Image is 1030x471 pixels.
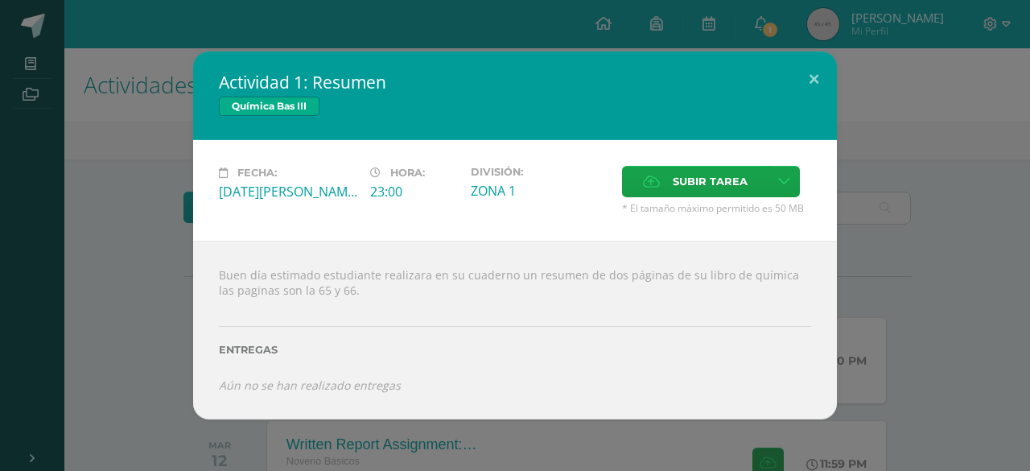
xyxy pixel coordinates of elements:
button: Close (Esc) [791,52,837,106]
div: ZONA 1 [471,182,609,200]
span: Química Bas III [219,97,319,116]
div: [DATE][PERSON_NAME] [219,183,357,200]
span: Hora: [390,167,425,179]
span: * El tamaño máximo permitido es 50 MB [622,201,811,215]
h2: Actividad 1: Resumen [219,71,811,93]
span: Subir tarea [673,167,748,196]
div: Buen día estimado estudiante realizara en su cuaderno un resumen de dos páginas de su libro de qu... [193,241,837,419]
label: División: [471,166,609,178]
label: Entregas [219,344,811,356]
span: Fecha: [237,167,277,179]
div: 23:00 [370,183,458,200]
i: Aún no se han realizado entregas [219,378,401,393]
